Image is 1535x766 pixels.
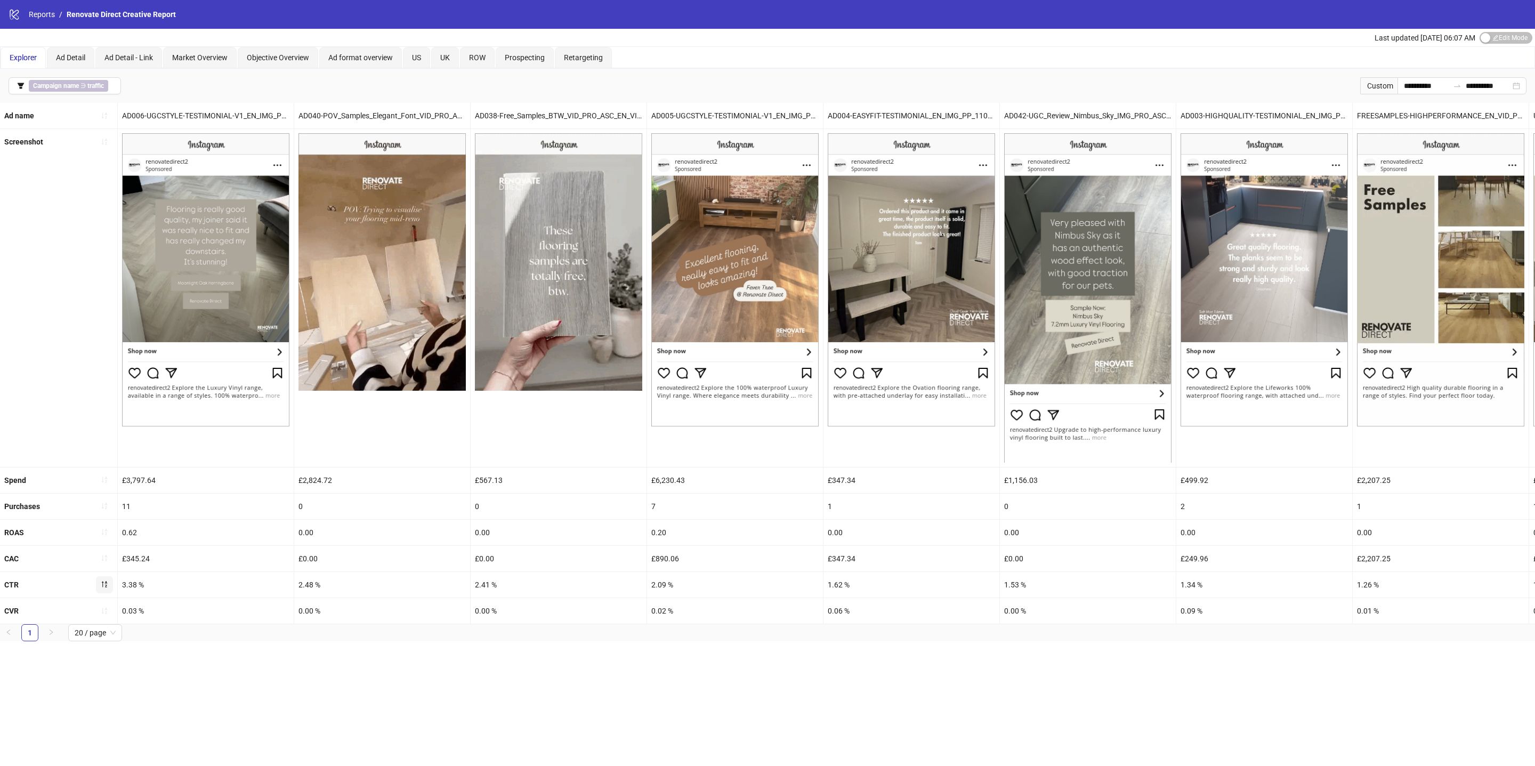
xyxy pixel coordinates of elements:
div: £345.24 [118,546,294,571]
div: £0.00 [471,546,647,571]
img: Screenshot 120230038924050721 [1004,133,1172,462]
span: Prospecting [505,53,545,62]
li: 1 [21,624,38,641]
b: Ad name [4,111,34,120]
img: Screenshot 120228570527840721 [122,133,289,426]
div: 2.48 % [294,572,470,598]
div: 2.41 % [471,572,647,598]
div: £2,824.72 [294,467,470,493]
div: 0.00 [1353,520,1529,545]
b: Spend [4,476,26,485]
span: UK [440,53,450,62]
div: 0.00 [1176,520,1352,545]
div: 2.09 % [647,572,823,598]
div: 0 [294,494,470,519]
span: ROW [469,53,486,62]
div: 11 [118,494,294,519]
div: Custom [1360,77,1397,94]
a: Reports [27,9,57,20]
b: CVR [4,607,19,615]
div: £0.00 [294,546,470,571]
div: 0 [1000,494,1176,519]
span: Last updated [DATE] 06:07 AM [1375,34,1475,42]
span: right [48,629,54,635]
img: Screenshot 120228570532020721 [828,133,995,426]
span: left [5,629,12,635]
span: Objective Overview [247,53,309,62]
span: sort-ascending [101,607,108,615]
span: sort-descending [101,580,108,588]
span: sort-ascending [101,476,108,483]
div: 0.01 % [1353,598,1529,624]
span: 20 / page [75,625,116,641]
span: Renovate Direct Creative Report [67,10,176,19]
span: Retargeting [564,53,603,62]
div: £3,797.64 [118,467,294,493]
span: sort-ascending [101,138,108,146]
div: 0.62 [118,520,294,545]
div: 1.34 % [1176,572,1352,598]
li: Next Page [43,624,60,641]
div: 1.53 % [1000,572,1176,598]
div: 7 [647,494,823,519]
div: £0.00 [1000,546,1176,571]
a: 1 [22,625,38,641]
span: sort-ascending [101,502,108,510]
div: AD040-POV_Samples_Elegant_Font_VID_PRO_ASC_EN_VID_PP_25072025_ALLG_CC_None_None_ [294,103,470,128]
img: Screenshot 120228570530160721 [1181,133,1348,426]
b: traffic [87,82,104,90]
b: Campaign name [33,82,79,90]
div: 0.03 % [118,598,294,624]
b: Screenshot [4,138,43,146]
div: 0.09 % [1176,598,1352,624]
span: ∋ [29,80,108,92]
div: 0.00 [1000,520,1176,545]
span: Ad format overview [328,53,393,62]
div: 0.00 [294,520,470,545]
div: 0.00 % [294,598,470,624]
img: Screenshot 120224980745760721 [1357,133,1524,426]
span: to [1453,82,1461,90]
div: 0.06 % [823,598,999,624]
div: AD042-UGC_Review_Nimbus_Sky_IMG_PRO_ASC_EN_IMG_PP_25072025_ALLG_CC_None_None_ [1000,103,1176,128]
div: 0.00 % [471,598,647,624]
div: 1.62 % [823,572,999,598]
div: £6,230.43 [647,467,823,493]
button: right [43,624,60,641]
img: Screenshot 120230038924030721 [475,133,642,391]
div: 1.26 % [1353,572,1529,598]
div: AD038-Free_Samples_BTW_VID_PRO_ASC_EN_VID_PP_25072025_ALLG_CC_None_None_ [471,103,647,128]
div: 1 [823,494,999,519]
div: £347.34 [823,467,999,493]
div: FREESAMPLES-HIGHPERFORMANCE_EN_VID_PP_20052025_ALLG_CC_None_None_ [1353,103,1529,128]
span: sort-ascending [101,554,108,562]
div: £1,156.03 [1000,467,1176,493]
div: AD003-HIGHQUALITY-TESTIMONIAL_EN_IMG_PP_11072025_ALLG_CC_SC3_USP13_BAU - Copy [1176,103,1352,128]
div: £890.06 [647,546,823,571]
span: filter [17,82,25,90]
div: £499.92 [1176,467,1352,493]
div: £2,207.25 [1353,546,1529,571]
div: 0.00 % [1000,598,1176,624]
img: Screenshot 120228570529230721 [651,133,819,426]
div: 3.38 % [118,572,294,598]
div: 1 [1353,494,1529,519]
span: swap-right [1453,82,1461,90]
div: £2,207.25 [1353,467,1529,493]
span: Market Overview [172,53,228,62]
div: 0.00 [471,520,647,545]
div: 0.02 % [647,598,823,624]
span: Explorer [10,53,37,62]
div: £249.96 [1176,546,1352,571]
b: CAC [4,554,19,563]
span: US [412,53,421,62]
div: 0.00 [823,520,999,545]
span: sort-ascending [101,528,108,536]
img: Screenshot 120230038924040721 [298,133,466,391]
div: 2 [1176,494,1352,519]
div: £567.13 [471,467,647,493]
div: 0.20 [647,520,823,545]
button: Campaign name ∋ traffic [9,77,121,94]
div: £347.34 [823,546,999,571]
span: sort-ascending [101,112,108,119]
